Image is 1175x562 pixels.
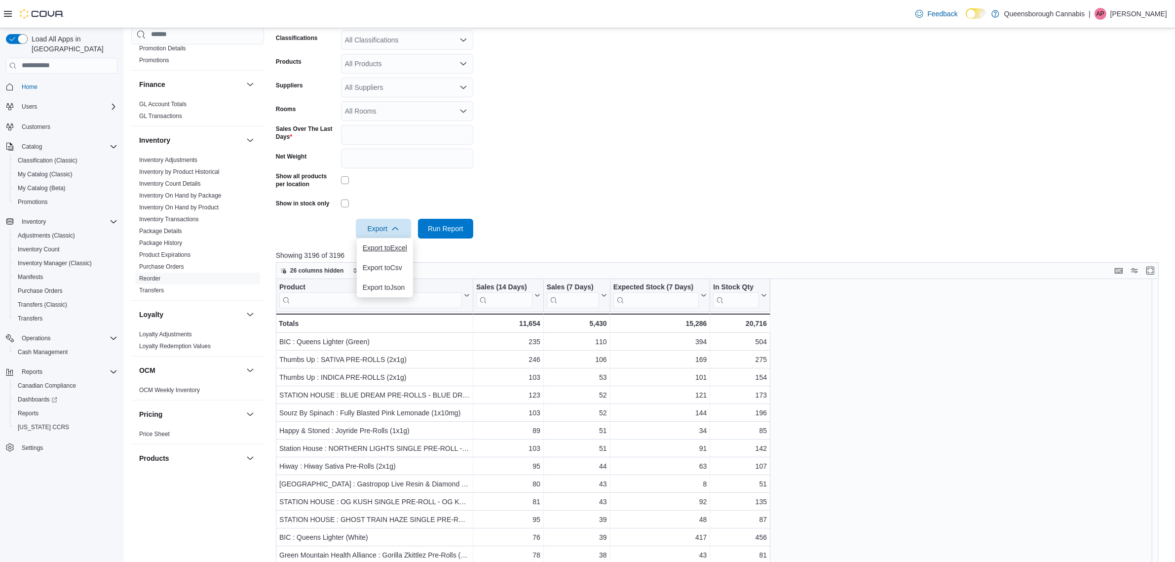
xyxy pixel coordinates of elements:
[279,389,470,401] div: STATION HOUSE : BLUE DREAM PRE-ROLLS - BLUE DREAM SINGLE PRE-ROLL (.5g)
[10,406,121,420] button: Reports
[2,80,121,94] button: Home
[279,282,462,292] div: Product
[1113,265,1125,277] button: Keyboard shortcuts
[18,301,67,309] span: Transfers (Classic)
[927,9,957,19] span: Feedback
[476,425,540,437] div: 89
[139,275,160,282] span: Reorder
[418,219,473,239] button: Run Report
[139,263,184,270] a: Purchase Orders
[10,345,121,359] button: Cash Management
[244,134,256,146] button: Inventory
[131,384,264,400] div: OCM
[18,121,54,133] a: Customers
[18,232,75,240] span: Adjustments (Classic)
[139,431,170,438] a: Price Sheet
[713,282,759,292] div: In Stock Qty
[547,282,599,292] div: Sales (7 Days)
[244,364,256,376] button: OCM
[10,167,121,181] button: My Catalog (Classic)
[139,192,222,199] a: Inventory On Hand by Package
[2,100,121,114] button: Users
[139,275,160,282] a: Reorder
[279,514,470,525] div: STATION HOUSE : GHOST TRAIN HAZE SINGLE PRE-ROLL - GHOST TRAIN HAZE SINGLE PRE-ROLL (1x0.5g)
[18,120,117,133] span: Customers
[18,101,41,113] button: Users
[139,113,182,120] a: GL Transactions
[244,309,256,321] button: Loyalty
[279,282,470,308] button: Product
[279,354,470,365] div: Thumbs Up : SATIVA PRE-ROLLS (2x1g)
[476,389,540,401] div: 123
[1089,8,1091,20] p: |
[1097,8,1104,20] span: AP
[713,442,767,454] div: 142
[28,34,117,54] span: Load All Apps in [GEOGRAPHIC_DATA]
[14,380,80,392] a: Canadian Compliance
[613,371,707,383] div: 101
[613,282,707,308] button: Expected Stock (7 Days)
[18,315,42,322] span: Transfers
[131,98,264,126] div: Finance
[613,282,699,292] div: Expected Stock (7 Days)
[2,140,121,154] button: Catalog
[139,330,192,338] span: Loyalty Adjustments
[18,141,46,153] button: Catalog
[348,265,392,277] button: Sort fields
[476,460,540,472] div: 95
[139,387,200,394] a: OCM Weekly Inventory
[713,336,767,348] div: 504
[459,107,467,115] button: Open list of options
[613,425,707,437] div: 34
[276,200,330,207] label: Show in stock only
[18,423,69,431] span: [US_STATE] CCRS
[476,496,540,508] div: 81
[547,354,607,365] div: 106
[18,245,60,253] span: Inventory Count
[476,549,540,561] div: 78
[14,421,73,433] a: [US_STATE] CCRS
[18,198,48,206] span: Promotions
[276,265,348,277] button: 26 columns hidden
[547,478,607,490] div: 43
[279,282,462,308] div: Product
[139,430,170,438] span: Price Sheet
[10,256,121,270] button: Inventory Manager (Classic)
[18,259,92,267] span: Inventory Manager (Classic)
[14,257,96,269] a: Inventory Manager (Classic)
[713,407,767,419] div: 196
[1004,8,1085,20] p: Queensborough Cannabis
[547,371,607,383] div: 53
[613,478,707,490] div: 8
[18,409,38,417] span: Reports
[357,238,413,258] button: Export toExcel
[10,242,121,256] button: Inventory Count
[613,389,707,401] div: 121
[713,478,767,490] div: 51
[139,240,182,246] a: Package History
[10,420,121,434] button: [US_STATE] CCRS
[14,313,46,324] a: Transfers
[18,216,117,228] span: Inventory
[18,366,117,378] span: Reports
[14,407,42,419] a: Reports
[613,460,707,472] div: 63
[476,407,540,419] div: 103
[131,154,264,300] div: Inventory
[279,442,470,454] div: Station House : NORTHERN LIGHTS SINGLE PRE-ROLL - NORTHERN LIGHTS SINGLE PRE-ROLL (.5g)
[476,354,540,365] div: 246
[459,60,467,68] button: Open list of options
[18,80,117,93] span: Home
[14,394,61,405] a: Dashboards
[14,313,117,324] span: Transfers
[276,34,318,42] label: Classifications
[966,8,986,19] input: Dark Mode
[1110,8,1167,20] p: [PERSON_NAME]
[18,332,117,344] span: Operations
[547,389,607,401] div: 52
[713,282,767,308] button: In Stock Qty
[139,45,186,52] a: Promotion Details
[476,442,540,454] div: 103
[276,153,306,161] label: Net Weight
[276,105,296,113] label: Rooms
